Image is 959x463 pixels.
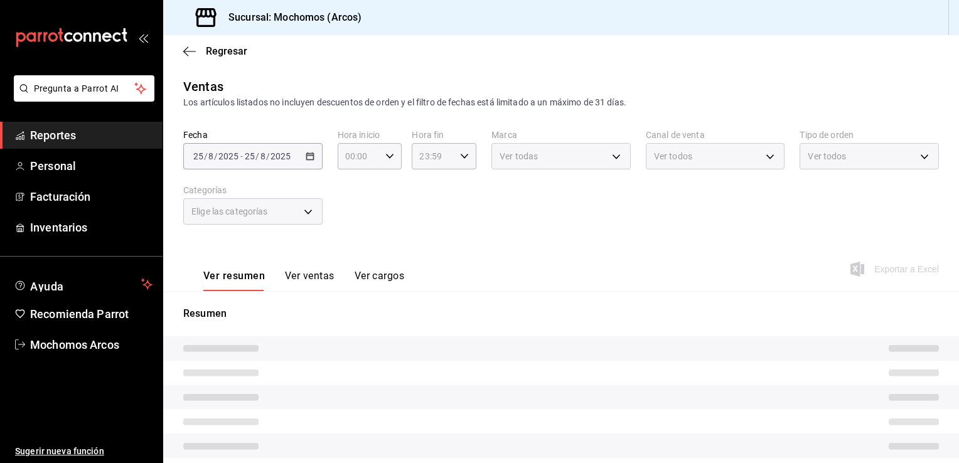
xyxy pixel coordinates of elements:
label: Tipo de orden [800,130,939,139]
input: -- [244,151,255,161]
label: Fecha [183,130,323,139]
a: Pregunta a Parrot AI [9,91,154,104]
div: Ventas [183,77,223,96]
span: / [214,151,218,161]
p: Resumen [183,306,939,321]
button: Regresar [183,45,247,57]
font: Facturación [30,190,90,203]
span: Ver todos [654,150,692,162]
button: Ver ventas [285,270,335,291]
button: Pregunta a Parrot AI [14,75,154,102]
span: Elige las categorías [191,205,268,218]
span: Regresar [206,45,247,57]
font: Reportes [30,129,76,142]
span: - [240,151,243,161]
label: Hora fin [412,130,476,139]
button: open_drawer_menu [138,33,148,43]
label: Canal de venta [646,130,785,139]
input: ---- [270,151,291,161]
label: Hora inicio [338,130,402,139]
font: Inventarios [30,221,87,234]
input: -- [193,151,204,161]
font: Sugerir nueva función [15,446,104,456]
label: Categorías [183,186,323,194]
font: Recomienda Parrot [30,307,129,321]
span: Ver todas [500,150,538,162]
span: Ayuda [30,277,136,292]
div: Los artículos listados no incluyen descuentos de orden y el filtro de fechas está limitado a un m... [183,96,939,109]
button: Ver cargos [355,270,405,291]
font: Personal [30,159,76,173]
span: Pregunta a Parrot AI [34,82,135,95]
input: -- [208,151,214,161]
font: Mochomos Arcos [30,338,119,351]
div: Pestañas de navegación [203,270,404,291]
span: / [255,151,259,161]
input: -- [260,151,266,161]
span: / [204,151,208,161]
span: / [266,151,270,161]
label: Marca [491,130,631,139]
h3: Sucursal: Mochomos (Arcos) [218,10,362,25]
input: ---- [218,151,239,161]
span: Ver todos [808,150,846,162]
font: Ver resumen [203,270,265,282]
